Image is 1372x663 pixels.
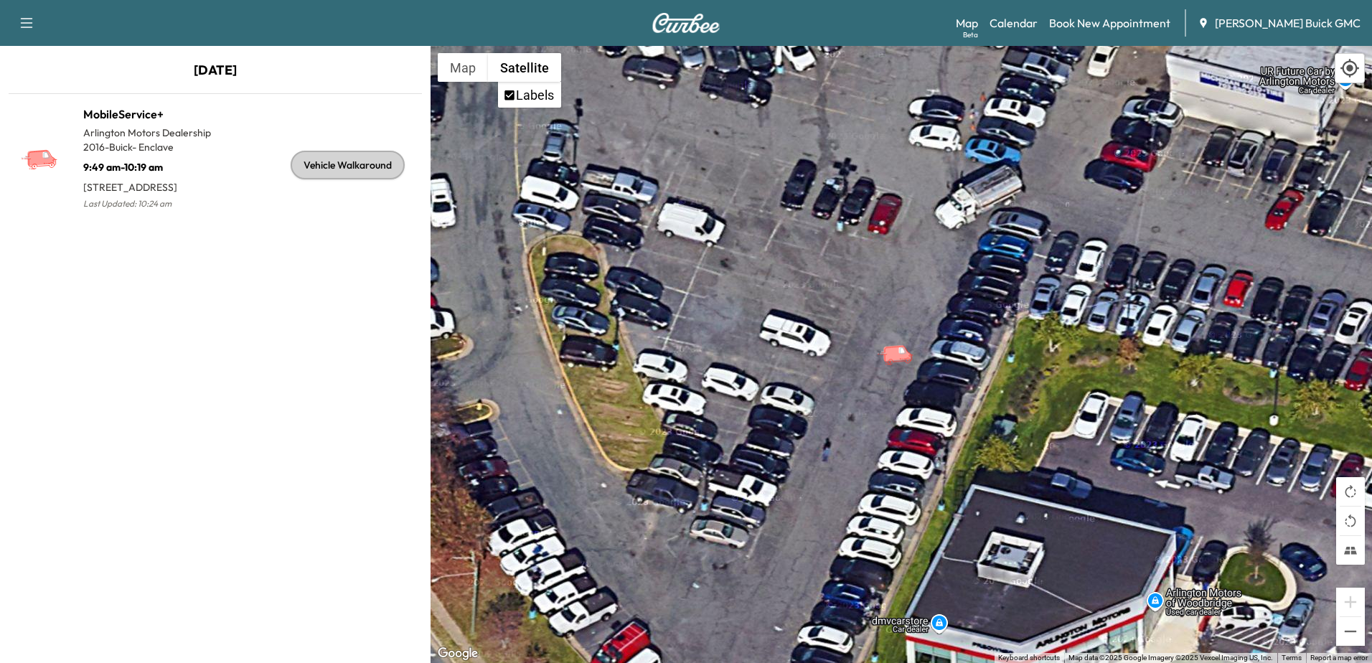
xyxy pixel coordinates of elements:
[83,126,215,140] p: Arlington Motors Dealership
[434,644,481,663] a: Open this area in Google Maps (opens a new window)
[876,329,926,354] gmp-advanced-marker: MobileService+
[434,644,481,663] img: Google
[998,653,1060,663] button: Keyboard shortcuts
[498,82,561,108] ul: Show satellite imagery
[83,174,215,194] p: [STREET_ADDRESS]
[83,140,215,154] p: 2016 - Buick - Enclave
[1049,14,1170,32] a: Book New Appointment
[956,14,978,32] a: MapBeta
[83,194,215,213] p: Last Updated: 10:24 am
[291,151,405,179] div: Vehicle Walkaround
[499,83,560,106] li: Labels
[652,13,720,33] img: Curbee Logo
[516,88,554,103] label: Labels
[990,14,1038,32] a: Calendar
[1336,477,1365,506] button: Rotate map clockwise
[1282,654,1302,662] a: Terms (opens in new tab)
[488,53,561,82] button: Show satellite imagery
[1215,14,1361,32] span: [PERSON_NAME] Buick GMC
[1336,536,1365,565] button: Tilt map
[83,154,215,174] p: 9:49 am - 10:19 am
[1335,53,1365,83] div: Recenter map
[963,29,978,40] div: Beta
[1336,617,1365,646] button: Zoom out
[1336,588,1365,616] button: Zoom in
[83,105,215,123] h1: MobileService+
[1310,654,1368,662] a: Report a map error
[1336,507,1365,535] button: Rotate map counterclockwise
[438,53,488,82] button: Show street map
[1068,654,1273,662] span: Map data ©2025 Google Imagery ©2025 Vexcel Imaging US, Inc.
